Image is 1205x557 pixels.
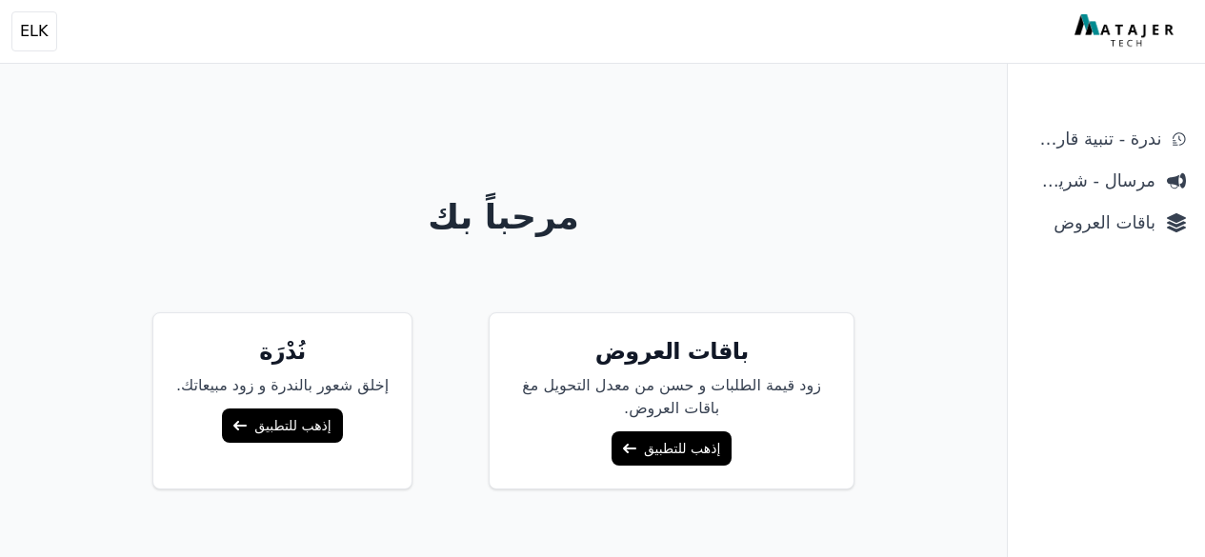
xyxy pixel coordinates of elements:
[222,408,342,443] a: إذهب للتطبيق
[16,198,992,236] h1: مرحباً بك
[1027,168,1155,194] span: مرسال - شريط دعاية
[20,20,49,43] span: ELK
[512,336,831,367] h5: باقات العروض
[512,374,831,420] p: زود قيمة الطلبات و حسن من معدل التحويل مغ باقات العروض.
[612,431,732,466] a: إذهب للتطبيق
[11,11,57,51] button: ELK
[1074,14,1178,49] img: MatajerTech Logo
[1027,209,1155,236] span: باقات العروض
[176,336,389,367] h5: نُدْرَة
[1027,126,1161,152] span: ندرة - تنبية قارب علي النفاذ
[176,374,389,397] p: إخلق شعور بالندرة و زود مبيعاتك.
